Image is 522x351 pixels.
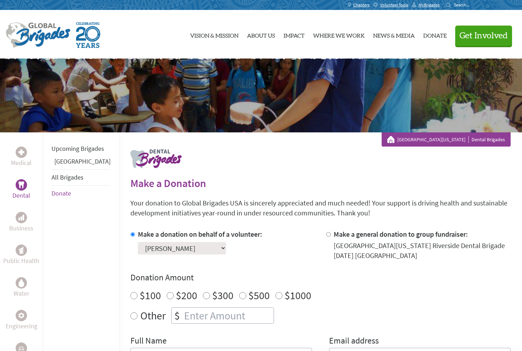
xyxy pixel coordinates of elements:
img: Public Health [18,247,24,254]
input: Enter Amount [183,308,274,323]
li: All Brigades [52,169,111,186]
a: About Us [247,16,275,53]
input: Search... [454,2,474,7]
div: Engineering [16,310,27,321]
img: Global Brigades Logo [6,22,70,48]
span: MyBrigades [419,2,440,8]
img: Business [18,215,24,220]
div: Water [16,277,27,289]
p: Your donation to Global Brigades USA is sincerely appreciated and much needed! Your support is dr... [130,198,511,218]
span: Chapters [353,2,370,8]
img: Global Brigades Celebrating 20 Years [76,22,100,48]
label: $100 [140,289,161,302]
img: Medical [18,149,24,155]
label: $500 [248,289,270,302]
p: Public Health [3,256,39,266]
div: Public Health [16,245,27,256]
a: DentalDental [12,179,30,201]
label: $300 [212,289,233,302]
li: Upcoming Brigades [52,141,111,157]
a: Impact [284,16,305,53]
label: Make a donation on behalf of a volunteer: [138,230,262,238]
label: $200 [176,289,197,302]
a: Donate [52,189,71,197]
a: Public HealthPublic Health [3,245,39,266]
p: Medical [11,158,32,168]
p: Water [14,289,29,298]
a: Upcoming Brigades [52,144,104,153]
img: logo-dental.png [130,149,182,168]
span: Volunteer Tools [380,2,408,8]
img: Water [18,279,24,287]
a: WaterWater [14,277,29,298]
p: Business [9,223,33,233]
li: Guatemala [52,157,111,169]
div: Dental [16,179,27,191]
h2: Make a Donation [130,177,511,190]
span: Get Involved [459,32,508,40]
h4: Donation Amount [130,272,511,283]
div: Business [16,212,27,223]
a: [GEOGRAPHIC_DATA] [54,157,111,165]
label: Other [140,307,166,324]
a: Donate [423,16,447,53]
img: Dental [18,181,24,188]
label: $1000 [285,289,311,302]
div: $ [172,308,183,323]
a: News & Media [373,16,415,53]
a: BusinessBusiness [9,212,33,233]
p: Dental [12,191,30,201]
a: All Brigades [52,173,84,181]
button: Get Involved [455,26,512,46]
a: MedicalMedical [11,147,32,168]
p: Engineering [6,321,37,331]
li: Donate [52,186,111,201]
img: Engineering [18,313,24,318]
div: Dental Brigades [387,136,505,143]
img: Legal Empowerment [18,346,24,350]
a: EngineeringEngineering [6,310,37,331]
label: Full Name [130,335,167,348]
label: Email address [329,335,379,348]
div: [GEOGRAPHIC_DATA][US_STATE] Riverside Dental Brigade [DATE] [GEOGRAPHIC_DATA] [334,241,511,260]
div: Medical [16,147,27,158]
a: [GEOGRAPHIC_DATA][US_STATE] [397,136,469,143]
a: Vision & Mission [190,16,238,53]
label: Make a general donation to group fundraiser: [334,230,468,238]
a: Where We Work [313,16,365,53]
